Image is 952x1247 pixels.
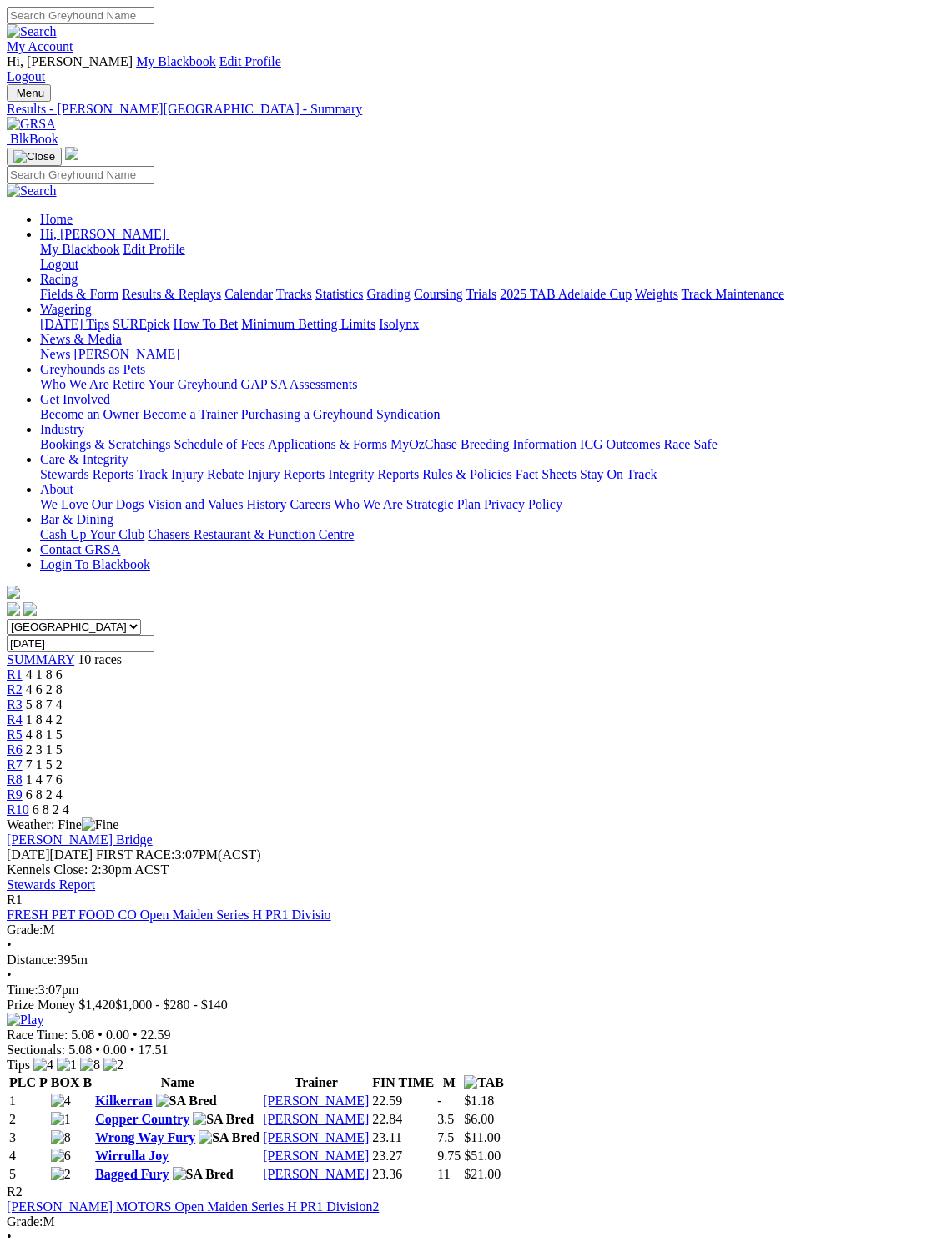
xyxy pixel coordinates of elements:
img: 1 [51,1112,71,1127]
div: M [7,1214,945,1229]
img: 2 [51,1167,71,1182]
a: We Love Our Dogs [40,497,144,511]
a: Login To Blackbook [40,557,150,571]
img: facebook.svg [7,602,20,616]
a: Bookings & Scratchings [40,437,170,451]
span: $51.00 [464,1149,501,1163]
a: Greyhounds as Pets [40,362,145,376]
a: Rules & Policies [422,467,512,481]
img: Fine [82,817,118,832]
span: $1.18 [464,1094,494,1108]
div: 3:07pm [7,983,945,998]
a: Bar & Dining [40,512,113,526]
td: 23.27 [371,1148,435,1164]
span: • [7,1229,12,1244]
span: 2 3 1 5 [26,742,63,757]
span: Grade: [7,1214,43,1229]
a: R9 [7,787,23,802]
a: Wrong Way Fury [95,1130,195,1144]
a: Schedule of Fees [174,437,264,451]
a: About [40,482,73,496]
img: 8 [51,1130,71,1145]
img: SA Bred [156,1094,217,1109]
a: Become an Owner [40,407,139,421]
td: 23.36 [371,1166,435,1183]
span: Sectionals: [7,1043,65,1057]
span: 1 4 7 6 [26,772,63,787]
a: Stewards Report [7,877,95,892]
span: PLC [9,1075,36,1089]
a: [PERSON_NAME] [263,1149,369,1163]
th: Trainer [262,1074,370,1091]
a: News [40,347,70,361]
a: Weights [635,287,678,301]
img: 1 [57,1058,77,1073]
span: 6 8 2 4 [26,787,63,802]
td: 23.11 [371,1129,435,1146]
img: 4 [33,1058,53,1073]
div: Racing [40,287,945,302]
a: Edit Profile [123,242,185,256]
span: B [83,1075,92,1089]
span: • [95,1043,100,1057]
span: 7 1 5 2 [26,757,63,772]
span: 0.00 [103,1043,127,1057]
div: Kennels Close: 2:30pm ACST [7,862,945,877]
a: SUREpick [113,317,169,331]
img: logo-grsa-white.png [7,586,20,599]
img: SA Bred [173,1167,234,1182]
img: Search [7,24,57,39]
a: Cash Up Your Club [40,527,144,541]
a: R7 [7,757,23,772]
div: M [7,923,945,938]
div: News & Media [40,347,945,362]
a: Racing [40,272,78,286]
a: Industry [40,422,84,436]
a: Purchasing a Greyhound [241,407,373,421]
div: 395m [7,953,945,968]
a: GAP SA Assessments [241,377,358,391]
th: FIN TIME [371,1074,435,1091]
th: Name [94,1074,260,1091]
img: GRSA [7,117,56,132]
img: 4 [51,1094,71,1109]
span: • [98,1028,103,1042]
img: Search [7,184,57,199]
span: FIRST RACE: [96,847,174,862]
text: 3.5 [437,1112,454,1126]
span: 1 8 4 2 [26,712,63,727]
a: Retire Your Greyhound [113,377,238,391]
span: R10 [7,802,29,817]
span: 22.59 [141,1028,171,1042]
a: Breeding Information [461,437,577,451]
span: • [133,1028,138,1042]
text: 7.5 [437,1130,454,1144]
a: Fields & Form [40,287,118,301]
span: R8 [7,772,23,787]
span: $11.00 [464,1130,500,1144]
a: SUMMARY [7,652,74,666]
a: [PERSON_NAME] [263,1094,369,1108]
span: 4 8 1 5 [26,727,63,742]
a: 2025 TAB Adelaide Cup [500,287,632,301]
input: Search [7,7,154,24]
div: Bar & Dining [40,527,945,542]
span: Weather: Fine [7,817,118,832]
img: SA Bred [193,1112,254,1127]
div: Care & Integrity [40,467,945,482]
a: MyOzChase [390,437,457,451]
div: Prize Money $1,420 [7,998,945,1013]
img: TAB [464,1075,504,1090]
a: Grading [367,287,411,301]
div: About [40,497,945,512]
a: FRESH PET FOOD CO Open Maiden Series H PR1 Divisio [7,908,331,922]
span: • [130,1043,135,1057]
span: Race Time: [7,1028,68,1042]
a: My Blackbook [40,242,120,256]
a: R1 [7,667,23,681]
a: Integrity Reports [328,467,419,481]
